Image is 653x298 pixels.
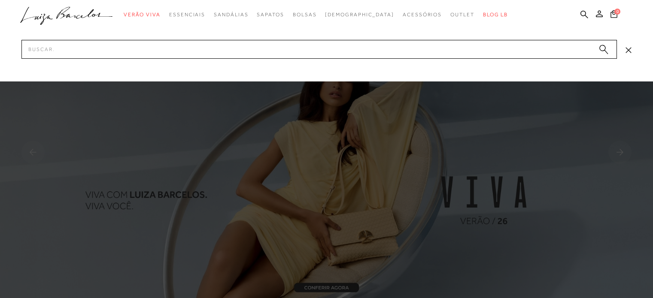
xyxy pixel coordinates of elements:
a: categoryNavScreenReaderText [124,7,161,23]
a: categoryNavScreenReaderText [293,7,317,23]
span: 0 [614,9,620,15]
span: Sandálias [214,12,248,18]
button: 0 [608,9,620,21]
span: Essenciais [169,12,205,18]
a: BLOG LB [483,7,508,23]
a: categoryNavScreenReaderText [169,7,205,23]
a: categoryNavScreenReaderText [403,7,442,23]
a: categoryNavScreenReaderText [214,7,248,23]
input: Buscar. [21,40,617,59]
span: Outlet [450,12,474,18]
span: [DEMOGRAPHIC_DATA] [325,12,394,18]
a: noSubCategoriesText [325,7,394,23]
span: BLOG LB [483,12,508,18]
a: categoryNavScreenReaderText [450,7,474,23]
span: Bolsas [293,12,317,18]
span: Sapatos [257,12,284,18]
span: Acessórios [403,12,442,18]
span: Verão Viva [124,12,161,18]
a: categoryNavScreenReaderText [257,7,284,23]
